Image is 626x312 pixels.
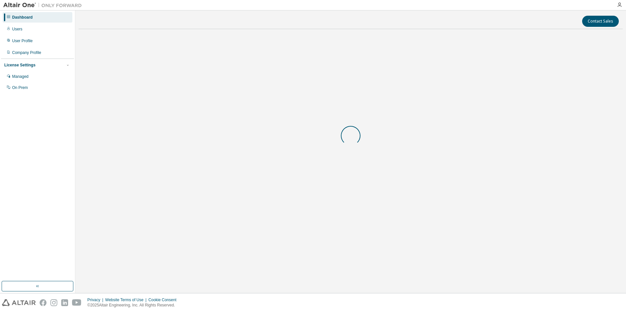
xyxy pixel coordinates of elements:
[12,85,28,90] div: On Prem
[2,299,36,306] img: altair_logo.svg
[12,15,33,20] div: Dashboard
[87,303,180,308] p: © 2025 Altair Engineering, Inc. All Rights Reserved.
[12,38,33,43] div: User Profile
[40,299,46,306] img: facebook.svg
[50,299,57,306] img: instagram.svg
[582,16,619,27] button: Contact Sales
[61,299,68,306] img: linkedin.svg
[87,297,105,303] div: Privacy
[105,297,148,303] div: Website Terms of Use
[12,50,41,55] div: Company Profile
[12,74,28,79] div: Managed
[3,2,85,9] img: Altair One
[4,62,35,68] div: License Settings
[148,297,180,303] div: Cookie Consent
[12,26,22,32] div: Users
[72,299,82,306] img: youtube.svg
